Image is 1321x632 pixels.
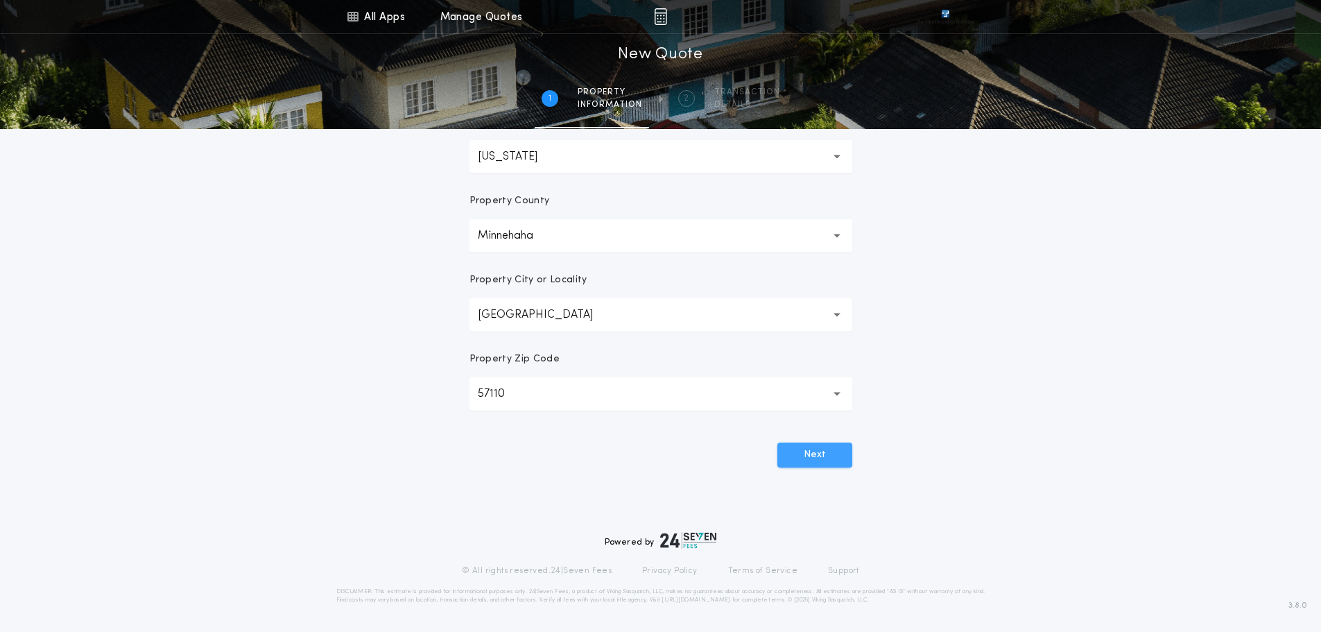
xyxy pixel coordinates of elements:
[777,443,852,468] button: Next
[469,219,852,253] button: Minnehaha
[578,87,642,98] span: Property
[605,532,717,549] div: Powered by
[714,99,780,110] span: details
[469,194,550,208] p: Property County
[462,565,612,577] p: © All rights reserved. 24|Seven Fees
[1288,599,1307,612] span: 3.8.0
[469,298,852,332] button: [GEOGRAPHIC_DATA]
[654,8,667,25] img: img
[336,588,985,604] p: DISCLAIMER: This estimate is provided for informational purposes only. 24|Seven Fees, a product o...
[660,532,717,549] img: logo
[469,140,852,173] button: [US_STATE]
[478,148,560,165] p: [US_STATE]
[549,93,551,104] h2: 1
[684,93,689,104] h2: 2
[618,44,702,66] h1: New Quote
[478,386,527,402] p: 57110
[728,565,797,577] a: Terms of Service
[478,307,615,323] p: [GEOGRAPHIC_DATA]
[642,565,698,577] a: Privacy Policy
[714,87,780,98] span: Transaction
[469,377,852,411] button: 57110
[828,565,859,577] a: Support
[469,352,560,366] p: Property Zip Code
[916,10,974,24] img: vs-icon
[578,99,642,110] span: information
[469,273,587,287] p: Property City or Locality
[478,228,555,244] p: Minnehaha
[662,597,730,603] a: [URL][DOMAIN_NAME]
